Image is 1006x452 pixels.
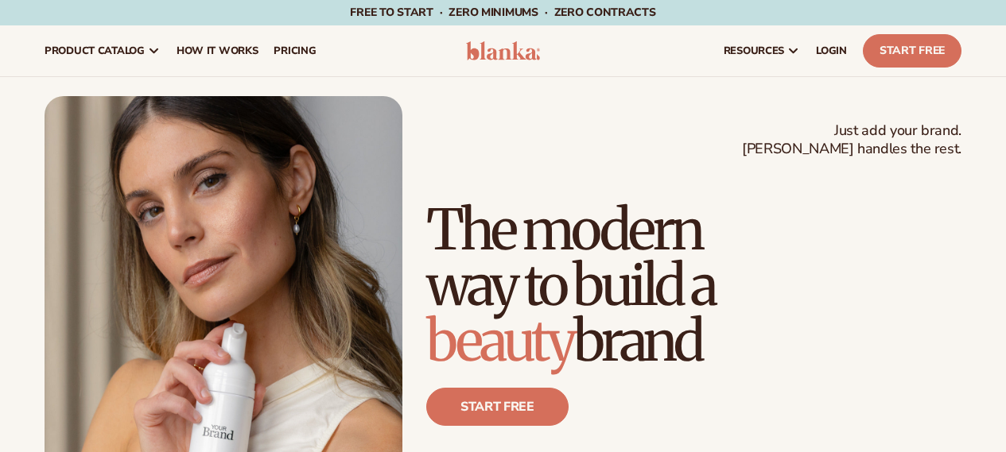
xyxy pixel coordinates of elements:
[816,44,847,57] span: LOGIN
[274,44,316,57] span: pricing
[45,44,145,57] span: product catalog
[426,202,961,369] h1: The modern way to build a brand
[266,25,324,76] a: pricing
[863,34,961,68] a: Start Free
[177,44,258,57] span: How It Works
[426,388,569,426] a: Start free
[742,122,961,159] span: Just add your brand. [PERSON_NAME] handles the rest.
[808,25,855,76] a: LOGIN
[466,41,541,60] img: logo
[37,25,169,76] a: product catalog
[350,5,655,20] span: Free to start · ZERO minimums · ZERO contracts
[169,25,266,76] a: How It Works
[426,306,573,376] span: beauty
[724,44,784,57] span: resources
[716,25,808,76] a: resources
